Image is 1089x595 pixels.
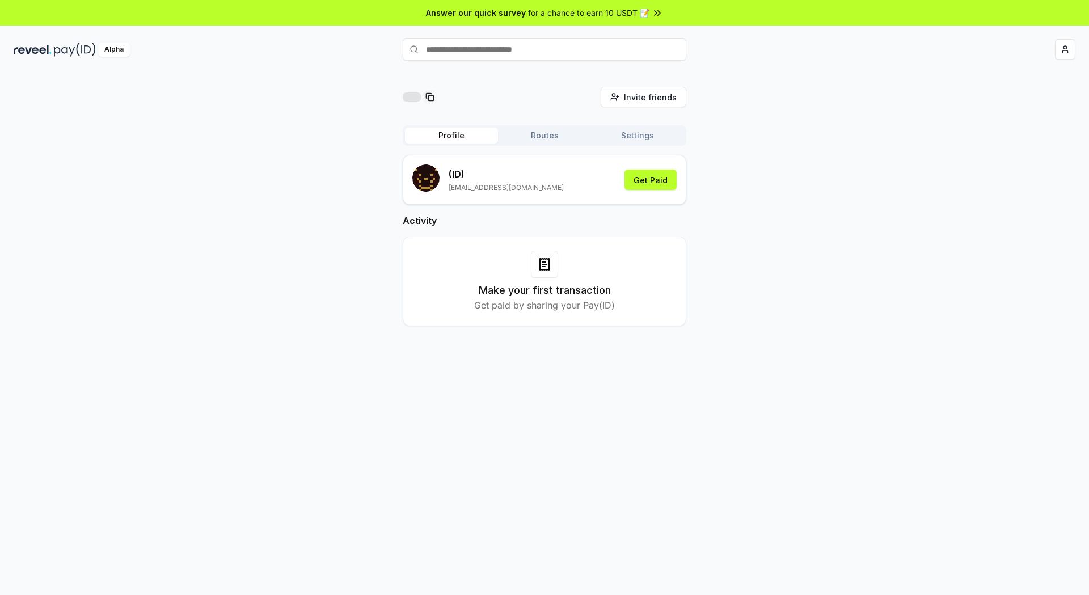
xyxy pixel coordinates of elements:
button: Profile [405,128,498,144]
span: Answer our quick survey [426,7,526,19]
h2: Activity [403,214,686,227]
h3: Make your first transaction [479,282,611,298]
img: reveel_dark [14,43,52,57]
p: Get paid by sharing your Pay(ID) [474,298,615,312]
button: Get Paid [624,170,677,190]
p: [EMAIL_ADDRESS][DOMAIN_NAME] [449,183,564,192]
button: Routes [498,128,591,144]
p: (ID) [449,167,564,181]
span: for a chance to earn 10 USDT 📝 [528,7,649,19]
img: pay_id [54,43,96,57]
button: Invite friends [601,87,686,107]
button: Settings [591,128,684,144]
span: Invite friends [624,91,677,103]
div: Alpha [98,43,130,57]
